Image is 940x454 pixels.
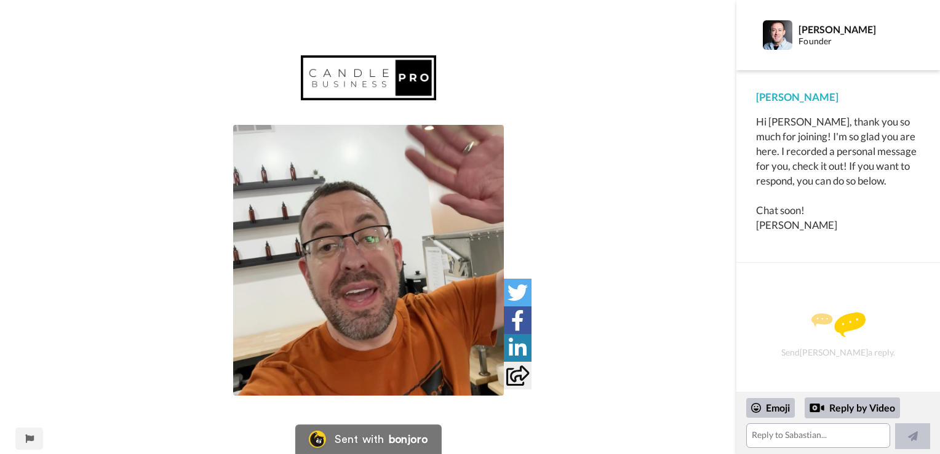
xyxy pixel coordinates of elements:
[389,434,428,445] div: bonjoro
[756,90,920,105] div: [PERSON_NAME]
[799,23,920,35] div: [PERSON_NAME]
[301,55,436,100] img: 9aefe4cc-4b29-4801-a19d-251c59b91866
[309,431,326,448] img: Bonjoro Logo
[799,36,920,47] div: Founder
[763,20,792,50] img: Profile Image
[805,397,900,418] div: Reply by Video
[756,114,920,233] div: Hi [PERSON_NAME], thank you so much for joining! I'm so glad you are here. I recorded a personal ...
[753,284,923,386] div: Send [PERSON_NAME] a reply.
[295,424,442,454] a: Bonjoro LogoSent withbonjoro
[810,400,824,415] div: Reply by Video
[746,398,795,418] div: Emoji
[811,313,866,337] img: message.svg
[233,125,504,396] img: 8504462f-52cc-43a6-82a1-4e71b5feb7c5-thumb.jpg
[335,434,384,445] div: Sent with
